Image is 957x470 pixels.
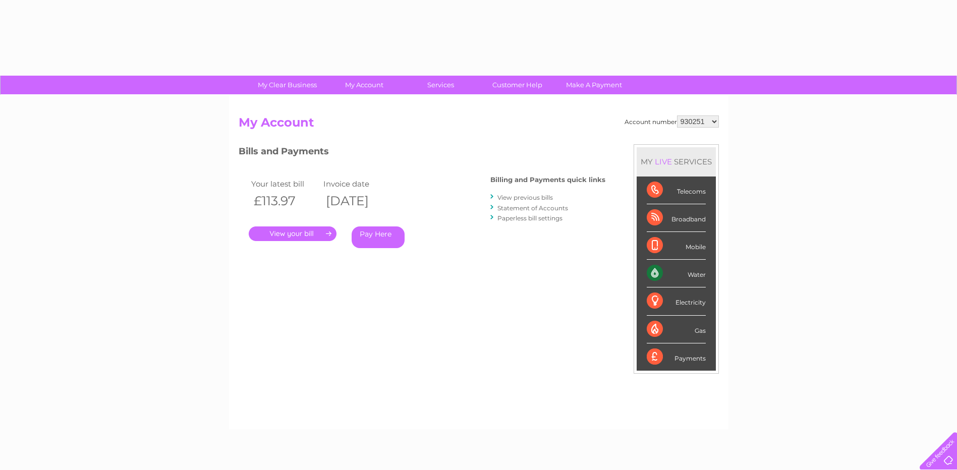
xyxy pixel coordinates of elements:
a: Statement of Accounts [497,204,568,212]
a: View previous bills [497,194,553,201]
h4: Billing and Payments quick links [490,176,605,184]
th: £113.97 [249,191,321,211]
div: Gas [647,316,706,343]
a: Paperless bill settings [497,214,562,222]
td: Invoice date [321,177,393,191]
a: Make A Payment [552,76,636,94]
a: My Clear Business [246,76,329,94]
div: Electricity [647,287,706,315]
h2: My Account [239,115,719,135]
a: My Account [322,76,406,94]
div: LIVE [653,157,674,166]
h3: Bills and Payments [239,144,605,162]
th: [DATE] [321,191,393,211]
div: Telecoms [647,177,706,204]
div: Water [647,260,706,287]
div: Mobile [647,232,706,260]
div: MY SERVICES [637,147,716,176]
div: Payments [647,343,706,371]
a: . [249,226,336,241]
div: Account number [625,115,719,128]
div: Broadband [647,204,706,232]
a: Pay Here [352,226,405,248]
a: Customer Help [476,76,559,94]
td: Your latest bill [249,177,321,191]
a: Services [399,76,482,94]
